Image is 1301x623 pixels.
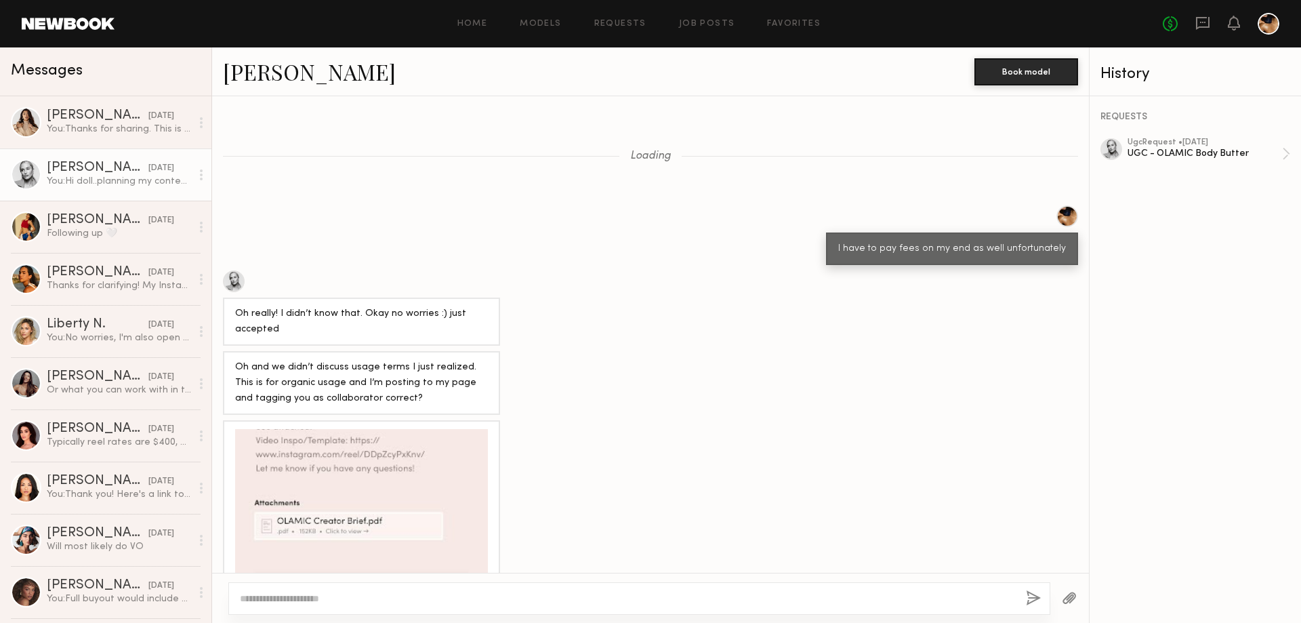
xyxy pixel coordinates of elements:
[148,580,174,592] div: [DATE]
[630,150,671,162] span: Loading
[47,475,148,488] div: [PERSON_NAME]
[148,214,174,227] div: [DATE]
[47,527,148,540] div: [PERSON_NAME]
[457,20,488,28] a: Home
[47,331,191,344] div: You: No worries, I'm also open to your creative direction as well if you're interested in somethi...
[47,436,191,449] div: Typically reel rates are $400, unless you want me to post it on my socials- then it’s a bit more ...
[1100,66,1290,82] div: History
[47,161,148,175] div: [PERSON_NAME]
[148,162,174,175] div: [DATE]
[1128,147,1282,160] div: UGC - OLAMIC Body Butter
[47,214,148,227] div: [PERSON_NAME]
[974,58,1078,85] button: Book model
[679,20,735,28] a: Job Posts
[838,241,1066,257] div: I have to pay fees on my end as well unfortunately
[1128,138,1282,147] div: ugc Request • [DATE]
[47,422,148,436] div: [PERSON_NAME]
[148,475,174,488] div: [DATE]
[1128,138,1290,169] a: ugcRequest •[DATE]UGC - OLAMIC Body Butter
[148,266,174,279] div: [DATE]
[148,527,174,540] div: [DATE]
[47,175,191,188] div: You: Hi doll..planning my content for Insta. When do you think you'll have a draft by?
[974,65,1078,77] a: Book model
[520,20,561,28] a: Models
[47,540,191,553] div: Will most likely do VO
[767,20,821,28] a: Favorites
[47,370,148,384] div: [PERSON_NAME]
[47,123,191,136] div: You: Thanks for sharing. This is a bit out of budget right now but ill keep you in mind for futur...
[47,579,148,592] div: [PERSON_NAME]
[148,371,174,384] div: [DATE]
[47,488,191,501] div: You: Thank you! Here's a link to the updated brief. Please review and lmk what you would charge f...
[47,266,148,279] div: [PERSON_NAME]
[47,384,191,397] div: Or what you can work with in the budget
[1100,113,1290,122] div: REQUESTS
[223,57,396,86] a: [PERSON_NAME]
[11,63,83,79] span: Messages
[47,227,191,240] div: Following up 🤍
[47,279,191,292] div: Thanks for clarifying! My Instagram is @elisemears
[235,360,488,407] div: Oh and we didn’t discuss usage terms I just realized. This is for organic usage and I’m posting t...
[594,20,646,28] a: Requests
[47,592,191,605] div: You: Full buyout would include paid ads, although i'm not really running ads right now. I just la...
[47,109,148,123] div: [PERSON_NAME]
[148,319,174,331] div: [DATE]
[47,318,148,331] div: Liberty N.
[148,110,174,123] div: [DATE]
[148,423,174,436] div: [DATE]
[235,306,488,338] div: Oh really! I didn’t know that. Okay no worries :) just accepted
